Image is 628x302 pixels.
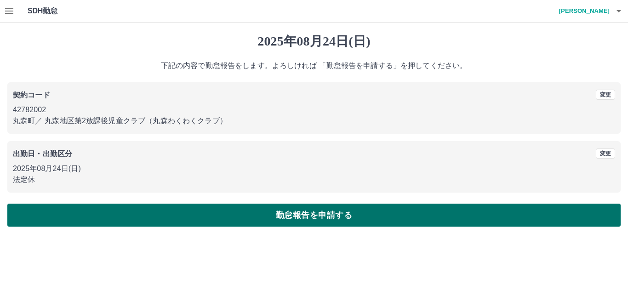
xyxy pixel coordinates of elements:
p: 丸森町 ／ 丸森地区第2放課後児童クラブ（丸森わくわくクラブ） [13,115,615,126]
h1: 2025年08月24日(日) [7,34,621,49]
button: 変更 [596,148,615,159]
p: 下記の内容で勤怠報告をします。よろしければ 「勤怠報告を申請する」を押してください。 [7,60,621,71]
p: 2025年08月24日(日) [13,163,615,174]
button: 勤怠報告を申請する [7,204,621,227]
b: 出勤日・出勤区分 [13,150,72,158]
p: 42782002 [13,104,615,115]
b: 契約コード [13,91,50,99]
button: 変更 [596,90,615,100]
p: 法定休 [13,174,615,185]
